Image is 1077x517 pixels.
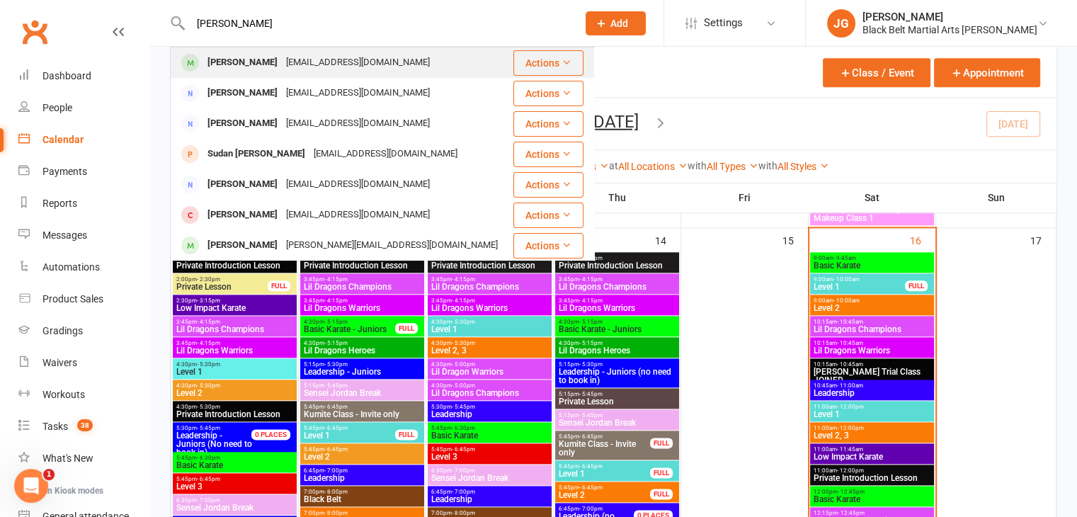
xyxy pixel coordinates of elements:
span: Lil Dragons Warriors [558,304,676,312]
span: Kumite Class - Invite only [303,410,421,419]
span: 3:45pm [431,276,549,283]
button: Appointment [934,58,1040,87]
span: Leadership [431,495,549,504]
a: Calendar [18,124,149,156]
iframe: Intercom live chat [14,469,48,503]
span: - 8:00pm [324,489,348,495]
span: 4:30pm [431,382,549,389]
span: 5:30pm [431,404,549,410]
span: Sensei Jordan Break [176,504,294,512]
span: - 7:00pm [197,497,220,504]
span: 6:30pm [431,467,549,474]
span: - 10:00am [833,297,860,304]
strong: with [688,160,707,171]
span: 4:30pm [176,382,294,389]
span: 3:45pm [558,297,676,304]
div: [PERSON_NAME] [203,205,282,225]
span: Leadership [303,474,421,482]
span: Leadership [431,410,549,419]
div: FULL [395,429,418,440]
div: FULL [650,438,673,448]
a: Clubworx [17,14,52,50]
span: - 12:00pm [837,425,864,431]
span: 4:30pm [303,340,421,346]
span: 10:15am [813,361,931,368]
div: [PERSON_NAME] [203,52,282,73]
span: Sensei Jordan Break [558,419,676,427]
span: - 5:15pm [324,319,348,325]
div: 15 [782,228,808,251]
span: Juniors (No need to book in) [176,431,268,457]
button: [DATE] [589,111,639,131]
span: Level 2 [176,389,294,397]
span: 5:45pm [558,484,651,491]
button: Add [586,11,646,35]
span: BBMA Online Academy Makeup Class 1 [813,205,931,222]
span: 9:00am [813,297,931,304]
div: Reports [42,198,77,209]
span: 5:45pm [176,455,294,461]
span: - 6:45pm [579,433,603,440]
span: Lil Dragons Heroes [303,346,421,355]
div: 16 [910,228,935,251]
span: 5:30pm [176,425,268,431]
span: Level 2 [558,491,651,499]
a: Dashboard [18,60,149,92]
span: 5:15pm [303,361,421,368]
div: Workouts [42,389,85,400]
span: - 5:30pm [452,340,475,346]
button: Class / Event [823,58,930,87]
span: - 5:30pm [197,404,220,410]
span: Level 3 [176,482,294,491]
span: - 6:30pm [452,425,475,431]
button: Actions [513,50,583,76]
span: 10:45am [813,382,931,389]
span: Lil Dragons Heroes [558,346,676,355]
span: - 5:00pm [452,361,475,368]
a: Messages [18,220,149,251]
span: Private Introduction Lesson [303,261,421,270]
span: 3:45pm [303,297,421,304]
span: 4:30pm [303,319,396,325]
span: 5:45pm [431,446,549,453]
span: 5:45pm [558,463,651,470]
span: - 5:30pm [452,319,475,325]
span: 6:45pm [303,467,421,474]
span: Level 1 [813,283,906,291]
span: Level 1 [558,470,651,478]
div: 0 PLACES [251,429,290,440]
span: - 4:15pm [452,297,475,304]
div: Sudan [PERSON_NAME] [203,144,309,164]
span: Level 1 [813,410,931,419]
button: Actions [513,111,583,137]
span: - 6:45pm [579,463,603,470]
div: Automations [42,261,100,273]
div: Gradings [42,325,83,336]
span: Lil Dragons Champions [431,389,549,397]
span: 12:15pm [813,510,931,516]
button: Actions [513,172,583,198]
span: - 12:00pm [837,404,864,410]
span: 7:00pm [303,510,421,516]
span: - 6:45pm [452,446,475,453]
div: Dashboard [42,70,91,81]
span: Level 2 [813,304,931,312]
span: Private Introduction Lesson [558,261,676,270]
span: 5:45pm [303,404,421,410]
span: Level 2 [303,453,421,461]
span: 2:30pm [176,297,294,304]
span: - 4:15pm [579,297,603,304]
span: - 7:00pm [452,467,475,474]
a: Gradings [18,315,149,347]
span: - 11:00am [837,382,863,389]
span: Basic Karate [176,461,294,470]
button: Actions [513,233,583,258]
span: Private Introduction Lesson [176,410,294,419]
span: Settings [704,7,743,39]
span: - 6:30pm [197,455,220,461]
span: - 5:15pm [579,319,603,325]
span: 38 [77,419,93,431]
span: 5:15pm [303,382,421,389]
span: 10:15am [813,319,931,325]
th: Thu [554,183,681,212]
